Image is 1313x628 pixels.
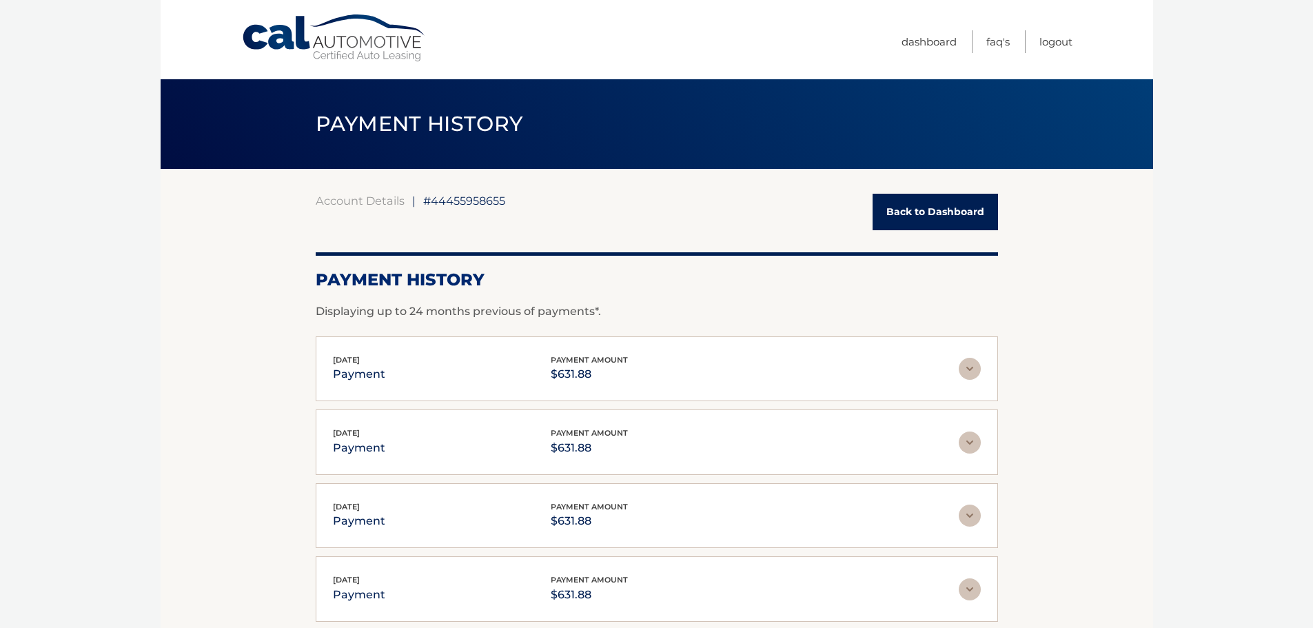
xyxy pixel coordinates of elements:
span: [DATE] [333,575,360,585]
p: payment [333,365,385,384]
span: payment amount [551,355,628,365]
p: payment [333,511,385,531]
span: [DATE] [333,502,360,511]
p: $631.88 [551,365,628,384]
img: accordion-rest.svg [959,578,981,600]
a: Cal Automotive [241,14,427,63]
span: [DATE] [333,428,360,438]
span: payment amount [551,502,628,511]
p: Displaying up to 24 months previous of payments*. [316,303,998,320]
img: accordion-rest.svg [959,358,981,380]
p: $631.88 [551,511,628,531]
span: PAYMENT HISTORY [316,111,523,136]
a: Account Details [316,194,405,207]
p: payment [333,438,385,458]
span: | [412,194,416,207]
span: payment amount [551,428,628,438]
a: Logout [1039,30,1072,53]
a: Dashboard [902,30,957,53]
span: #44455958655 [423,194,505,207]
a: Back to Dashboard [873,194,998,230]
span: payment amount [551,575,628,585]
a: FAQ's [986,30,1010,53]
span: [DATE] [333,355,360,365]
h2: Payment History [316,270,998,290]
p: $631.88 [551,585,628,605]
p: payment [333,585,385,605]
p: $631.88 [551,438,628,458]
img: accordion-rest.svg [959,505,981,527]
img: accordion-rest.svg [959,432,981,454]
